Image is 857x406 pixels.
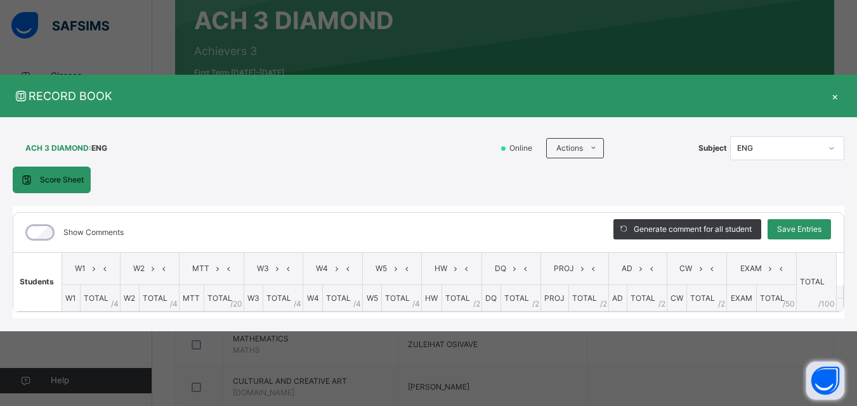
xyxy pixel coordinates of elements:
span: W2 [124,293,135,303]
span: Score Sheet [40,174,84,186]
span: PROJ [551,263,577,274]
span: Students [20,277,54,286]
span: W5 [367,293,378,303]
span: / 4 [412,298,420,310]
span: Online [508,143,540,154]
span: EXAM [736,263,764,274]
span: AD [612,293,623,303]
span: W1 [72,263,89,274]
span: / 4 [111,298,119,310]
span: PROJ [544,293,565,303]
span: MTT [183,293,200,303]
span: MTT [189,263,213,274]
span: ACH 3 DIAMOND : [25,143,91,154]
span: AD [618,263,636,274]
span: TOTAL [326,293,351,303]
button: Open asap [806,362,844,400]
span: W3 [247,293,259,303]
span: TOTAL [504,293,529,303]
span: / 2 [718,298,725,310]
th: TOTAL [796,253,836,312]
span: CW [671,293,683,303]
div: × [825,87,844,105]
span: TOTAL [385,293,410,303]
span: / 20 [230,298,242,310]
span: DQ [485,293,497,303]
span: Generate comment for all student [634,224,752,235]
span: TOTAL [84,293,108,303]
span: TOTAL [572,293,597,303]
span: / 50 [783,298,795,310]
span: Actions [556,143,583,154]
span: W1 [65,293,76,303]
span: TOTAL [143,293,167,303]
span: / 2 [473,298,480,310]
span: TOTAL [445,293,470,303]
span: /100 [818,298,835,310]
span: EXAM [731,293,752,303]
span: TOTAL [207,293,232,303]
span: W2 [130,263,148,274]
span: ENG [91,143,107,154]
span: Subject [698,143,727,154]
label: Show Comments [63,227,124,238]
span: / 2 [658,298,665,310]
span: TOTAL [760,293,785,303]
span: W4 [313,263,331,274]
span: TOTAL [631,293,655,303]
span: HW [431,263,450,274]
span: HW [425,293,438,303]
span: W5 [372,263,390,274]
span: W3 [254,263,272,274]
span: W4 [307,293,319,303]
span: CW [677,263,696,274]
span: / 4 [294,298,301,310]
span: / 2 [600,298,607,310]
span: / 4 [353,298,361,310]
span: TOTAL [266,293,291,303]
span: DQ [492,263,509,274]
span: / 4 [170,298,178,310]
span: Save Entries [777,224,821,235]
span: RECORD BOOK [13,87,825,105]
span: TOTAL [690,293,715,303]
div: ENG [737,143,821,154]
span: / 2 [532,298,539,310]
